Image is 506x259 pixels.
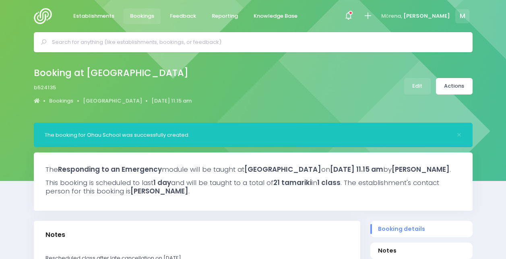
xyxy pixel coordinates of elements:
[170,12,196,20] span: Feedback
[153,178,171,187] strong: 1 day
[378,247,465,255] span: Notes
[45,231,65,239] h3: Notes
[212,12,238,20] span: Reporting
[52,36,461,48] input: Search for anything (like establishments, bookings, or feedback)
[370,243,473,259] a: Notes
[330,164,383,174] strong: [DATE] 11.15 am
[58,164,162,174] strong: Responding to an Emergency
[67,8,121,24] a: Establishments
[34,68,188,78] h2: Booking at [GEOGRAPHIC_DATA]
[124,8,161,24] a: Bookings
[34,84,56,92] span: b524135
[205,8,245,24] a: Reporting
[436,78,473,95] a: Actions
[456,132,462,138] button: Close
[45,179,461,195] h3: This booking is scheduled to last and will be taught to a total of in . The establishment's conta...
[370,221,473,237] a: Booking details
[83,97,142,105] a: [GEOGRAPHIC_DATA]
[273,178,312,187] strong: 21 tamariki
[130,186,188,196] strong: [PERSON_NAME]
[378,225,465,233] span: Booking details
[73,12,114,20] span: Establishments
[403,12,450,20] span: [PERSON_NAME]
[34,8,57,24] img: Logo
[317,178,341,187] strong: 1 class
[45,131,451,139] div: The booking for Ohau School was successfully created.
[45,165,461,173] h3: The module will be taught at on by .
[404,78,431,95] a: Edit
[254,12,297,20] span: Knowledge Base
[49,97,73,105] a: Bookings
[455,9,469,23] span: M
[381,12,402,20] span: Mōrena,
[244,164,321,174] strong: [GEOGRAPHIC_DATA]
[130,12,154,20] span: Bookings
[392,164,450,174] strong: [PERSON_NAME]
[163,8,203,24] a: Feedback
[247,8,304,24] a: Knowledge Base
[151,97,192,105] a: [DATE] 11.15 am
